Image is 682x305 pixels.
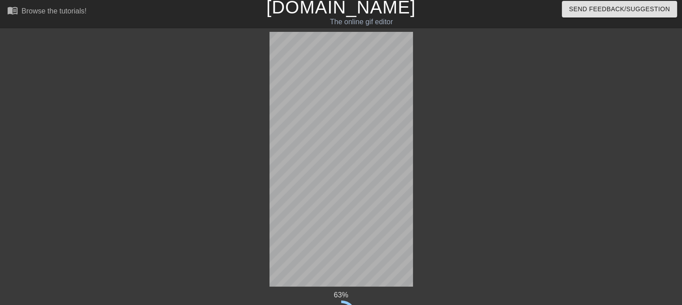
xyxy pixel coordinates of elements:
button: Send Feedback/Suggestion [562,1,677,17]
div: Browse the tutorials! [22,7,87,15]
span: menu_book [7,5,18,16]
div: 63 % [215,290,468,301]
a: Browse the tutorials! [7,5,87,19]
span: Send Feedback/Suggestion [569,4,670,15]
div: The online gif editor [232,17,491,27]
